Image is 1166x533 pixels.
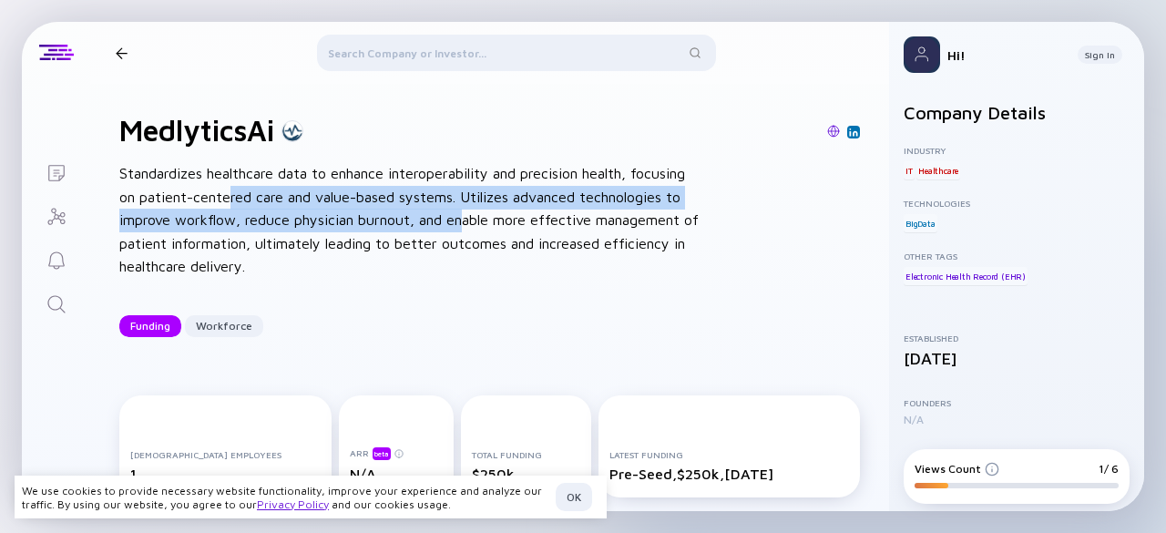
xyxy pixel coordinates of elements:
div: Healthcare [916,161,960,179]
div: Other Tags [904,251,1130,261]
div: Standardizes healthcare data to enhance interoperability and precision health, focusing on patien... [119,162,702,279]
img: Profile Picture [904,36,940,73]
a: Search [22,281,90,324]
div: Views Count [915,462,999,476]
div: Electronic Health Record (EHR) [904,267,1028,285]
div: Workforce [185,312,263,340]
div: Pre-Seed, $250k, [DATE] [609,466,849,482]
img: MedlyticsAi Website [827,125,840,138]
a: Privacy Policy [257,497,329,511]
div: Industry [904,145,1130,156]
div: [DATE] [904,349,1130,368]
div: $250k [472,466,581,482]
div: BigData [904,214,937,232]
img: MedlyticsAi Linkedin Page [849,128,858,137]
button: OK [556,483,592,511]
div: ARR [350,446,443,460]
a: Lists [22,149,90,193]
div: beta [373,447,391,460]
div: We use cookies to provide necessary website functionality, improve your experience and analyze ou... [22,484,548,511]
button: Sign In [1078,46,1122,64]
button: Workforce [185,315,263,337]
button: Funding [119,315,181,337]
div: Technologies [904,198,1130,209]
h1: MedlyticsAi [119,113,274,148]
div: Latest Funding [609,449,849,460]
div: IT [904,161,915,179]
div: Established [904,333,1130,343]
div: Founders [904,397,1130,408]
a: Investor Map [22,193,90,237]
div: Hi! [947,47,1063,63]
a: Reminders [22,237,90,281]
div: N/A [904,413,1130,426]
div: 1 [130,466,321,482]
div: N/A [350,466,443,482]
div: [DEMOGRAPHIC_DATA] Employees [130,449,321,460]
h2: Company Details [904,102,1130,123]
div: Funding [119,312,181,340]
div: 1/ 6 [1099,462,1119,476]
div: Total Funding [472,449,581,460]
